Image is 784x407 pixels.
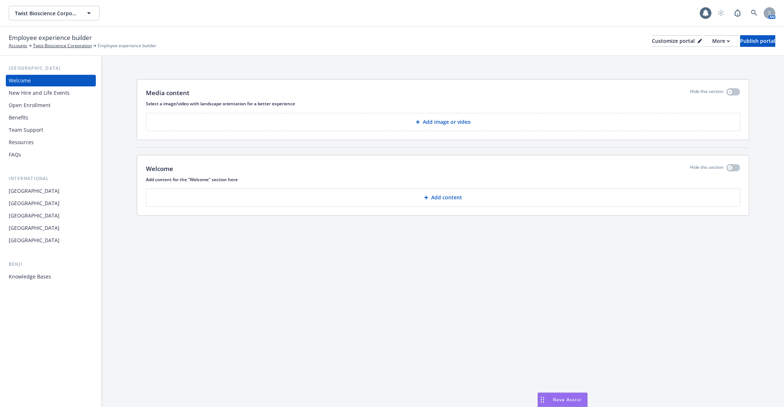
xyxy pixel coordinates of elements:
p: Select a image/video with landscape orientation for a better experience [146,101,740,107]
p: Add content [431,194,462,201]
div: [GEOGRAPHIC_DATA] [6,65,96,72]
div: Knowledge Bases [9,271,51,282]
p: Hide this section [690,164,723,174]
a: Open Enrollment [6,99,96,111]
button: Add image or video [146,113,740,131]
button: Twist Bioscience Corporation [9,6,99,20]
div: [GEOGRAPHIC_DATA] [9,198,60,209]
a: Resources [6,137,96,148]
a: Accounts [9,42,27,49]
a: Report a Bug [730,6,745,20]
span: Nova Assist [553,396,581,403]
div: Customize portal [652,36,702,46]
div: Open Enrollment [9,99,50,111]
p: Welcome [146,164,173,174]
a: Welcome [6,75,96,86]
div: New Hire and Life Events [9,87,70,99]
a: Start snowing [714,6,728,20]
div: More [712,36,730,46]
div: [GEOGRAPHIC_DATA] [9,235,60,246]
a: Twist Bioscience Corporation [33,42,92,49]
div: Publish portal [740,36,775,46]
span: Employee experience builder [9,33,92,42]
div: Drag to move [538,393,547,407]
div: FAQs [9,149,21,160]
div: Team Support [9,124,43,136]
div: Benefits [9,112,28,123]
a: [GEOGRAPHIC_DATA] [6,185,96,197]
a: [GEOGRAPHIC_DATA] [6,222,96,234]
a: Benefits [6,112,96,123]
div: Benji [6,261,96,268]
p: Media content [146,88,189,98]
button: Add content [146,188,740,207]
span: Twist Bioscience Corporation [15,9,78,17]
p: Add content for the "Welcome" section here [146,176,740,183]
a: [GEOGRAPHIC_DATA] [6,210,96,221]
a: [GEOGRAPHIC_DATA] [6,235,96,246]
a: [GEOGRAPHIC_DATA] [6,198,96,209]
p: Add image or video [423,118,471,126]
a: FAQs [6,149,96,160]
a: Search [747,6,761,20]
div: [GEOGRAPHIC_DATA] [9,210,60,221]
div: Welcome [9,75,31,86]
div: Resources [9,137,34,148]
a: Knowledge Bases [6,271,96,282]
p: Hide this section [690,88,723,98]
a: New Hire and Life Events [6,87,96,99]
div: [GEOGRAPHIC_DATA] [9,185,60,197]
div: [GEOGRAPHIC_DATA] [9,222,60,234]
button: Publish portal [740,35,775,47]
span: Employee experience builder [98,42,156,49]
button: Customize portal [652,35,702,47]
button: Nova Assist [538,392,588,407]
button: More [703,35,739,47]
div: International [6,175,96,182]
a: Team Support [6,124,96,136]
